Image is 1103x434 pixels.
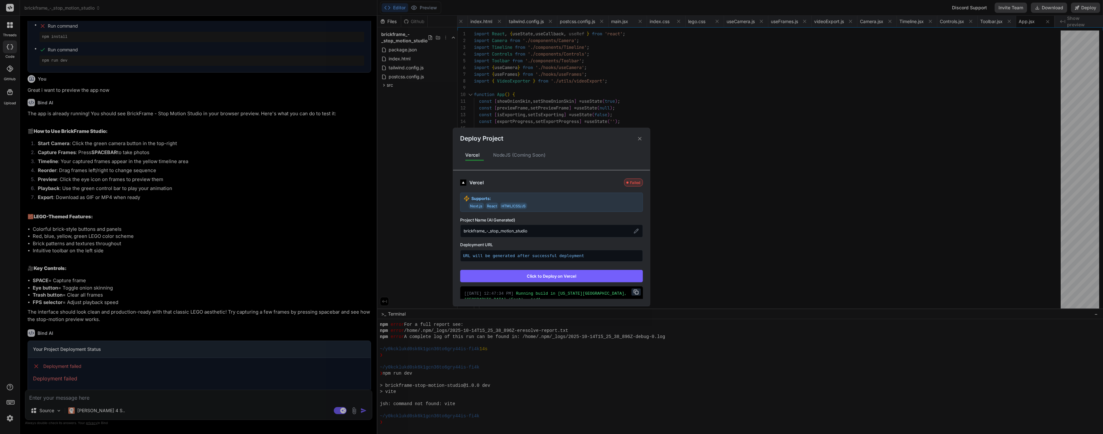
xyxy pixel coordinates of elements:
[471,195,491,202] strong: Supports:
[460,217,643,223] label: Project Name (AI Generated)
[469,179,621,186] div: Vercel
[460,242,643,248] label: Deployment URL
[632,288,641,295] button: Copy URL
[469,203,484,209] span: Next.js
[460,179,466,186] img: logo
[464,291,514,296] span: [ [DATE] 12:47:34 PM ]
[464,291,639,303] div: Running build in [US_STATE][GEOGRAPHIC_DATA], [GEOGRAPHIC_DATA] (East) – iad1
[460,270,643,282] button: Click to Deploy on Vercel
[485,203,498,209] span: React
[488,148,551,162] div: NodeJS (Coming Soon)
[500,203,527,209] span: HTML/CSS/JS
[460,134,503,143] h2: Deploy Project
[460,225,643,238] div: brickframe_-_stop_motion_studio
[624,178,643,187] div: Failed
[460,148,485,162] div: Vercel
[633,228,640,235] button: Edit project name
[463,253,640,259] p: URL will be generated after successful deployment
